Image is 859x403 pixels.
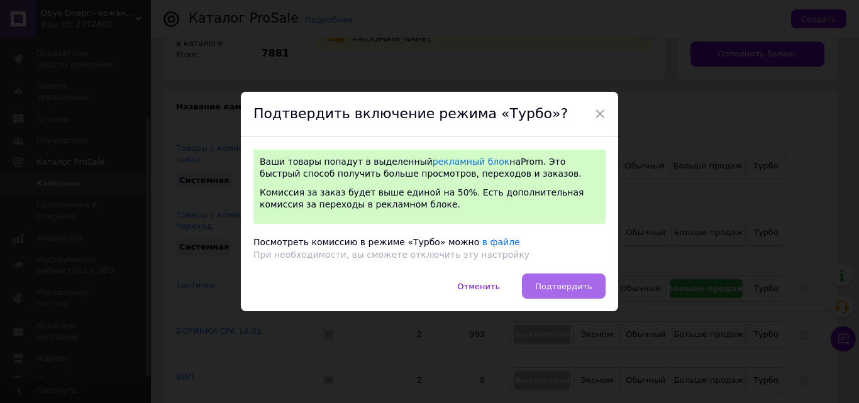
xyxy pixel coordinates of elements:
span: При необходимости, вы сможете отключить эту настройку [253,250,529,260]
span: × [594,103,606,124]
div: Комиссия за заказ будет выше единой на 50%. Есть дополнительная комиссия за переходы в рекламном ... [260,187,599,211]
a: в файле [482,237,520,247]
span: Ваши товары попадут в выделенный на Prom . Это быстрый способ получить больше просмотров, переход... [260,157,582,179]
span: Подтвердить [535,282,592,291]
span: Отменить [457,282,500,291]
button: Отменить [444,273,513,299]
a: рекламный блок [433,157,509,167]
button: Подтвердить [522,273,606,299]
span: Посмотреть комиссию в режиме «Турбо» можно [253,237,479,247]
div: Подтвердить включение режима «Турбо»? [241,92,618,137]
